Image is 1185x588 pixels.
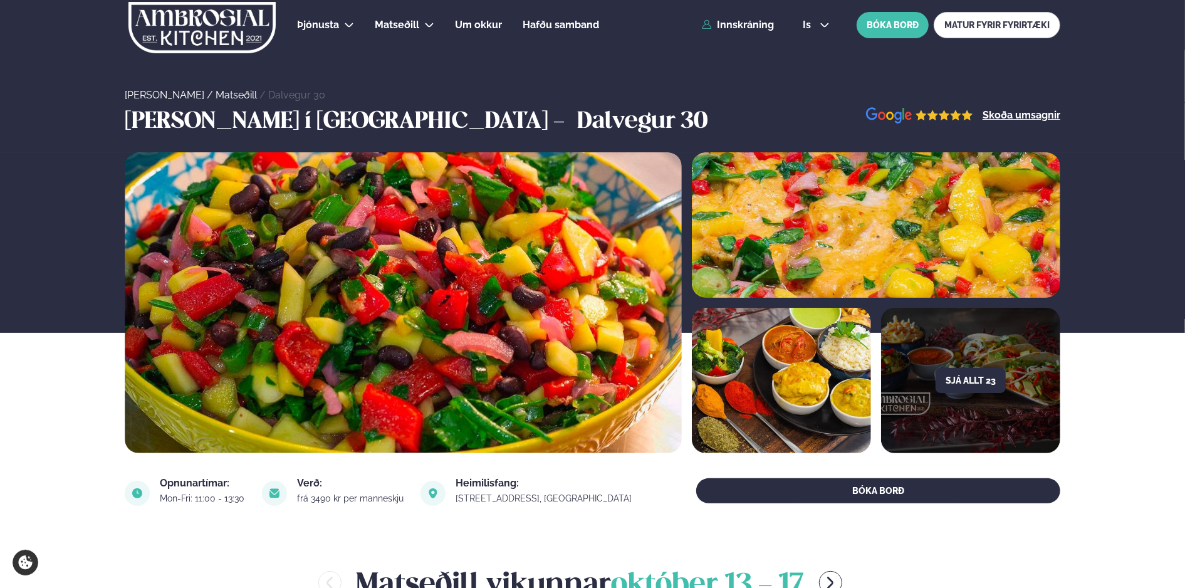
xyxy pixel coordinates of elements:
[866,107,973,124] img: image alt
[160,478,247,488] div: Opnunartímar:
[936,368,1006,393] button: Sjá allt 23
[297,19,339,31] span: Þjónusta
[259,89,268,101] span: /
[523,18,599,33] a: Hafðu samband
[692,152,1060,298] img: image alt
[127,2,277,53] img: logo
[934,12,1060,38] a: MATUR FYRIR FYRIRTÆKI
[375,19,419,31] span: Matseðill
[262,481,287,506] img: image alt
[803,20,815,30] span: is
[420,481,446,506] img: image alt
[297,18,339,33] a: Þjónusta
[125,107,571,137] h3: [PERSON_NAME] í [GEOGRAPHIC_DATA] -
[455,19,502,31] span: Um okkur
[857,12,929,38] button: BÓKA BORÐ
[375,18,419,33] a: Matseðill
[160,493,247,503] div: Mon-Fri: 11:00 - 13:30
[216,89,257,101] a: Matseðill
[125,481,150,506] img: image alt
[577,107,707,137] h3: Dalvegur 30
[696,478,1060,503] button: BÓKA BORÐ
[455,18,502,33] a: Um okkur
[268,89,325,101] a: Dalvegur 30
[125,89,204,101] a: [PERSON_NAME]
[297,493,406,503] div: frá 3490 kr per manneskju
[456,491,634,506] a: link
[207,89,216,101] span: /
[692,308,871,453] img: image alt
[13,550,38,575] a: Cookie settings
[523,19,599,31] span: Hafðu samband
[983,110,1060,120] a: Skoða umsagnir
[125,152,682,453] img: image alt
[702,19,774,31] a: Innskráning
[793,20,840,30] button: is
[456,478,634,488] div: Heimilisfang:
[297,478,406,488] div: Verð:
